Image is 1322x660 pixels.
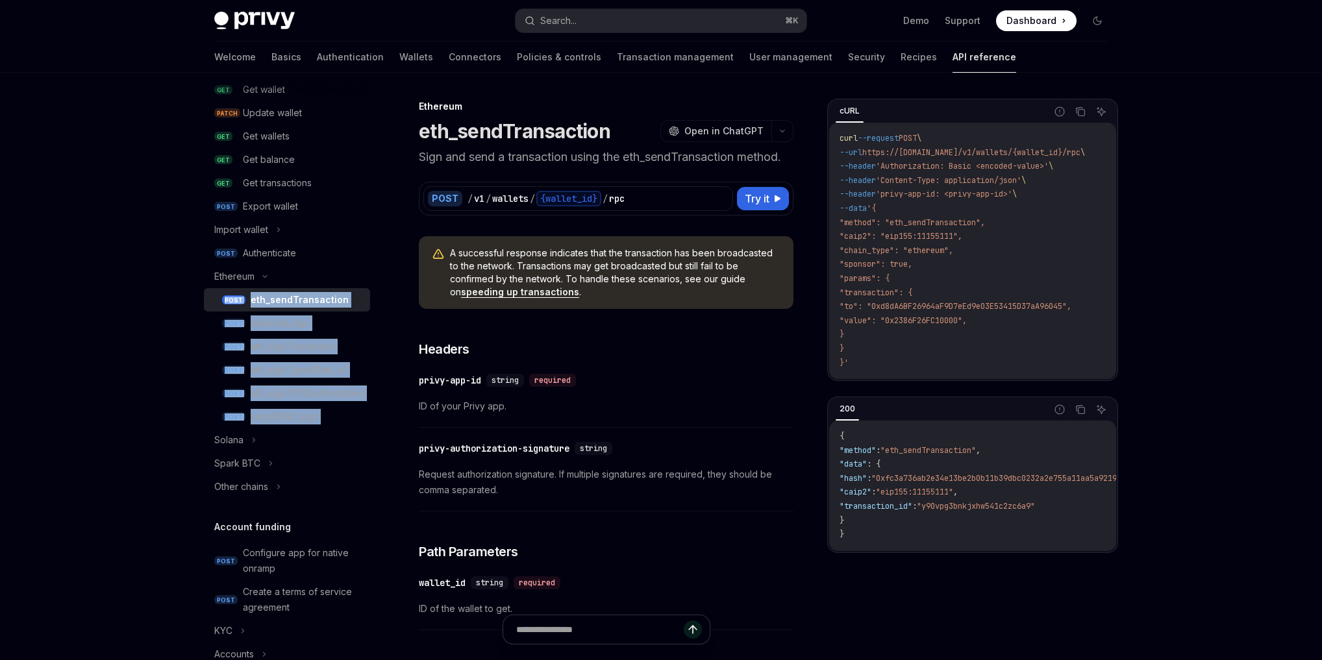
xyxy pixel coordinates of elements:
[243,584,362,615] div: Create a terms of service agreement
[468,192,473,205] div: /
[976,445,980,456] span: ,
[419,601,793,617] span: ID of the wallet to get.
[840,515,844,526] span: }
[840,147,862,158] span: --url
[840,501,912,511] span: "transaction_id"
[419,100,793,113] div: Ethereum
[912,501,917,511] span: :
[840,343,844,354] span: }
[1012,189,1017,199] span: \
[840,431,844,441] span: {
[1049,161,1053,171] span: \
[1021,175,1026,186] span: \
[858,133,899,143] span: --request
[419,340,469,358] span: Headers
[737,187,789,210] button: Try it
[953,487,958,497] span: ,
[251,315,310,331] div: personal_sign
[486,192,491,205] div: /
[204,171,370,195] a: GETGet transactions
[251,385,364,401] div: eth_sign7702Authorization
[1051,401,1068,418] button: Report incorrect code
[419,148,793,166] p: Sign and send a transaction using the eth_sendTransaction method.
[419,467,793,498] span: Request authorization signature. If multiple signatures are required, they should be comma separa...
[419,442,569,455] div: privy-authorization-signature
[251,339,335,354] div: eth_signTransaction
[476,578,503,588] span: string
[204,382,370,405] a: POSTeth_sign7702Authorization
[840,473,867,483] span: "hash"
[419,119,610,143] h1: eth_sendTransaction
[516,9,806,32] button: Search...⌘K
[871,473,1180,483] span: "0xfc3a736ab2e34e13be2b0b11b39dbc0232a2e755a11aa5a9219890d3b2c6c7d8"
[204,195,370,218] a: POSTExport wallet
[540,13,577,29] div: Search...
[603,192,608,205] div: /
[214,519,291,535] h5: Account funding
[867,203,876,214] span: '{
[953,42,1016,73] a: API reference
[867,473,871,483] span: :
[840,161,876,171] span: --header
[876,175,1021,186] span: 'Content-Type: application/json'
[996,10,1077,31] a: Dashboard
[428,191,462,206] div: POST
[243,245,296,261] div: Authenticate
[222,412,245,422] span: POST
[580,443,607,454] span: string
[684,620,702,639] button: Send message
[214,132,232,141] span: GET
[1072,401,1089,418] button: Copy the contents from the code block
[271,42,301,73] a: Basics
[901,42,937,73] a: Recipes
[214,202,238,212] span: POST
[1093,401,1110,418] button: Ask AI
[840,175,876,186] span: --header
[840,487,871,497] span: "caip2"
[876,445,880,456] span: :
[917,133,921,143] span: \
[1072,103,1089,120] button: Copy the contents from the code block
[492,192,529,205] div: wallets
[514,576,560,589] div: required
[419,398,793,414] span: ID of your Privy app.
[222,365,245,375] span: POST
[840,301,1071,312] span: "to": "0xd8dA6BF26964aF9D7eEd9e03E53415D37aA96045",
[204,312,370,335] a: POSTpersonal_sign
[204,125,370,148] a: GETGet wallets
[1087,10,1108,31] button: Toggle dark mode
[204,335,370,358] a: POSTeth_signTransaction
[214,479,268,495] div: Other chains
[1093,103,1110,120] button: Ask AI
[530,192,535,205] div: /
[474,192,484,205] div: v1
[840,231,962,241] span: "caip2": "eip155:11155111",
[204,148,370,171] a: GETGet balance
[204,405,370,428] a: POSTsecp256k1_sign
[204,541,370,580] a: POSTConfigure app for native onramp
[214,456,260,471] div: Spark BTC
[222,389,245,398] span: POST
[214,42,256,73] a: Welcome
[214,269,255,284] div: Ethereum
[785,16,799,26] span: ⌘ K
[617,42,734,73] a: Transaction management
[862,147,1080,158] span: https://[DOMAIN_NAME]/v1/wallets/{wallet_id}/rpc
[840,189,876,199] span: --header
[419,543,518,561] span: Path Parameters
[492,375,519,385] span: string
[204,101,370,125] a: PATCHUpdate wallet
[745,191,769,206] span: Try it
[529,374,576,387] div: required
[1051,103,1068,120] button: Report incorrect code
[317,42,384,73] a: Authentication
[876,189,1012,199] span: 'privy-app-id: <privy-app-id>'
[214,432,243,448] div: Solana
[899,133,917,143] span: POST
[214,12,295,30] img: dark logo
[214,108,240,118] span: PATCH
[419,374,481,387] div: privy-app-id
[840,217,985,228] span: "method": "eth_sendTransaction",
[840,273,890,284] span: "params": {
[1080,147,1085,158] span: \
